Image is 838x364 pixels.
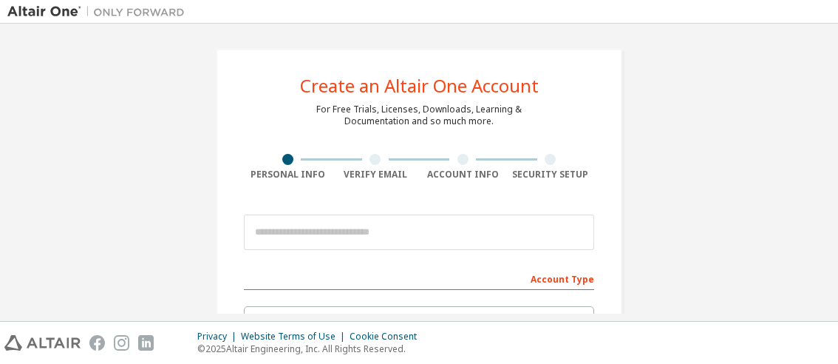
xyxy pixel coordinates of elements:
div: Website Terms of Use [241,331,350,343]
div: Account Info [419,169,507,181]
img: linkedin.svg [138,335,154,351]
img: altair_logo.svg [4,335,81,351]
img: facebook.svg [89,335,105,351]
div: Cookie Consent [350,331,426,343]
div: Account Type [244,266,594,290]
div: Security Setup [507,169,595,181]
div: Personal Info [244,169,332,181]
div: Privacy [197,331,241,343]
p: © 2025 Altair Engineering, Inc. All Rights Reserved. [197,343,426,355]
div: For Free Trials, Licenses, Downloads, Learning & Documentation and so much more. [316,104,522,127]
img: Altair One [7,4,192,19]
div: Verify Email [332,169,420,181]
img: instagram.svg [114,335,129,351]
div: Create an Altair One Account [300,77,539,95]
